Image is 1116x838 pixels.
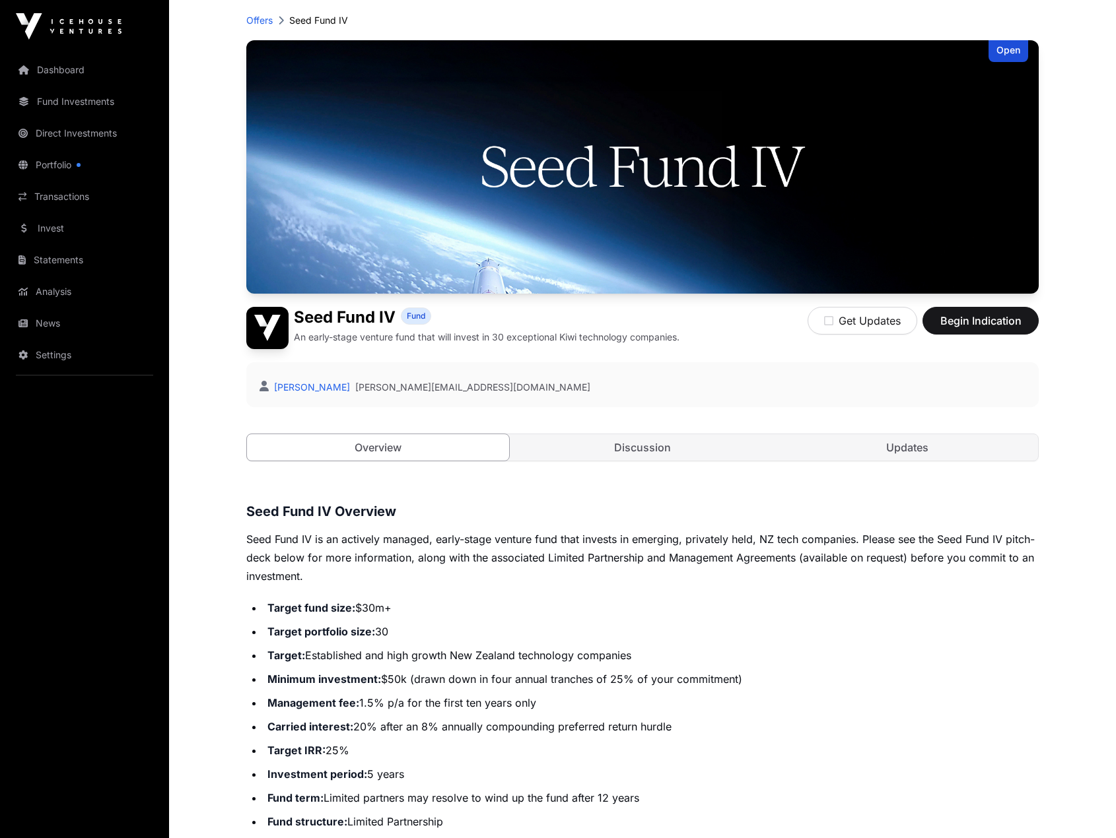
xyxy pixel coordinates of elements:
span: Fund [407,311,425,321]
a: Updates [776,434,1038,461]
h1: Seed Fund IV [294,307,396,328]
strong: Target fund size: [267,601,355,614]
li: Limited Partnership [263,812,1039,831]
a: Overview [246,434,510,461]
a: Discussion [512,434,774,461]
span: Begin Indication [939,313,1022,329]
a: News [11,309,158,338]
li: 25% [263,741,1039,759]
img: Seed Fund IV [246,40,1039,294]
p: Seed Fund IV is an actively managed, early-stage venture fund that invests in emerging, privately... [246,530,1039,585]
strong: Fund term: [267,791,324,804]
div: Open [989,40,1028,62]
strong: Fund structure: [267,815,347,828]
li: 1.5% p/a for the first ten years only [263,693,1039,712]
strong: Investment period: [267,767,367,781]
img: Seed Fund IV [246,307,289,349]
a: Statements [11,245,158,274]
a: [PERSON_NAME][EMAIL_ADDRESS][DOMAIN_NAME] [355,381,590,394]
h3: Seed Fund IV Overview [246,501,1039,522]
p: An early-stage venture fund that will invest in 30 exceptional Kiwi technology companies. [294,331,680,344]
a: Analysis [11,277,158,306]
a: Direct Investments [11,119,158,148]
li: Limited partners may resolve to wind up the fund after 12 years [263,789,1039,807]
nav: Tabs [247,434,1038,461]
a: Fund Investments [11,87,158,116]
a: Settings [11,340,158,370]
strong: Target portfolio size: [267,625,375,638]
li: 30 [263,622,1039,641]
li: Established and high growth New Zealand technology companies [263,646,1039,664]
iframe: Chat Widget [1050,775,1116,838]
li: $30m+ [263,598,1039,617]
li: $50k (drawn down in four annual tranches of 25% of your commitment) [263,670,1039,688]
a: Dashboard [11,55,158,84]
a: Invest [11,214,158,243]
li: 5 years [263,765,1039,783]
a: [PERSON_NAME] [271,381,350,393]
strong: Target: [267,649,305,662]
p: Seed Fund IV [289,14,348,27]
strong: Carried interest: [267,720,353,733]
a: Transactions [11,182,158,211]
a: Offers [246,14,273,27]
a: Portfolio [11,150,158,179]
strong: Minimum investment: [267,672,381,686]
strong: Management fee: [267,696,359,709]
button: Begin Indication [923,307,1039,335]
li: 20% after an 8% annually compounding preferred return hurdle [263,717,1039,736]
strong: Target IRR: [267,744,326,757]
img: Icehouse Ventures Logo [16,13,122,40]
button: Get Updates [808,307,917,335]
a: Begin Indication [923,320,1039,333]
